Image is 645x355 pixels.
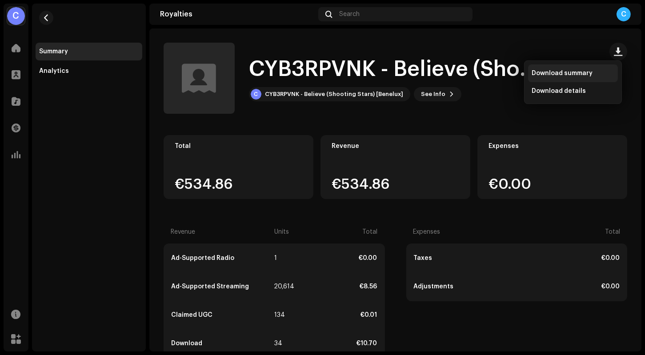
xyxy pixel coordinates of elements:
span: Download details [532,88,586,95]
div: €0.00 [517,255,620,262]
span: Download summary [532,70,593,77]
div: Ad-Supported Streaming [171,283,272,290]
div: Ad-Supported Radio [171,255,272,262]
div: 34 [274,340,295,347]
div: Expenses [413,228,516,235]
div: Summary [39,48,68,55]
div: Adjustments [414,283,516,290]
div: €10.70 [296,340,377,347]
div: C [617,7,631,21]
div: C [251,89,261,100]
div: Total [296,228,378,235]
div: €0.00 [296,255,377,262]
re-m-nav-item: Analytics [36,62,142,80]
div: €0.01 [296,311,377,319]
re-o-card-value: Total [164,135,313,199]
div: Download [171,340,272,347]
h1: CYB3RPVNK - Believe (Shooting Stars) [Benelux] [249,55,545,84]
span: See Info [421,85,445,103]
div: Claimed UGC [171,311,272,319]
div: 134 [274,311,295,319]
div: C [7,7,25,25]
div: Units [274,228,295,235]
div: Total [517,228,620,235]
div: €8.56 [296,283,377,290]
div: Taxes [414,255,516,262]
span: Search [339,11,360,18]
re-m-nav-item: Summary [36,43,142,60]
div: Royalties [160,11,315,18]
div: Revenue [171,228,272,235]
div: CYB3RPVNK - Believe (Shooting Stars) [Benelux] [265,91,403,98]
div: 20,614 [274,283,295,290]
re-o-card-value: Expenses [477,135,627,199]
div: Expenses [489,143,616,150]
button: See Info [414,87,461,101]
div: Analytics [39,68,69,75]
div: €0.00 [517,283,620,290]
div: 1 [274,255,295,262]
div: Revenue [332,143,459,150]
div: Total [175,143,302,150]
re-o-card-value: Revenue [320,135,470,199]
